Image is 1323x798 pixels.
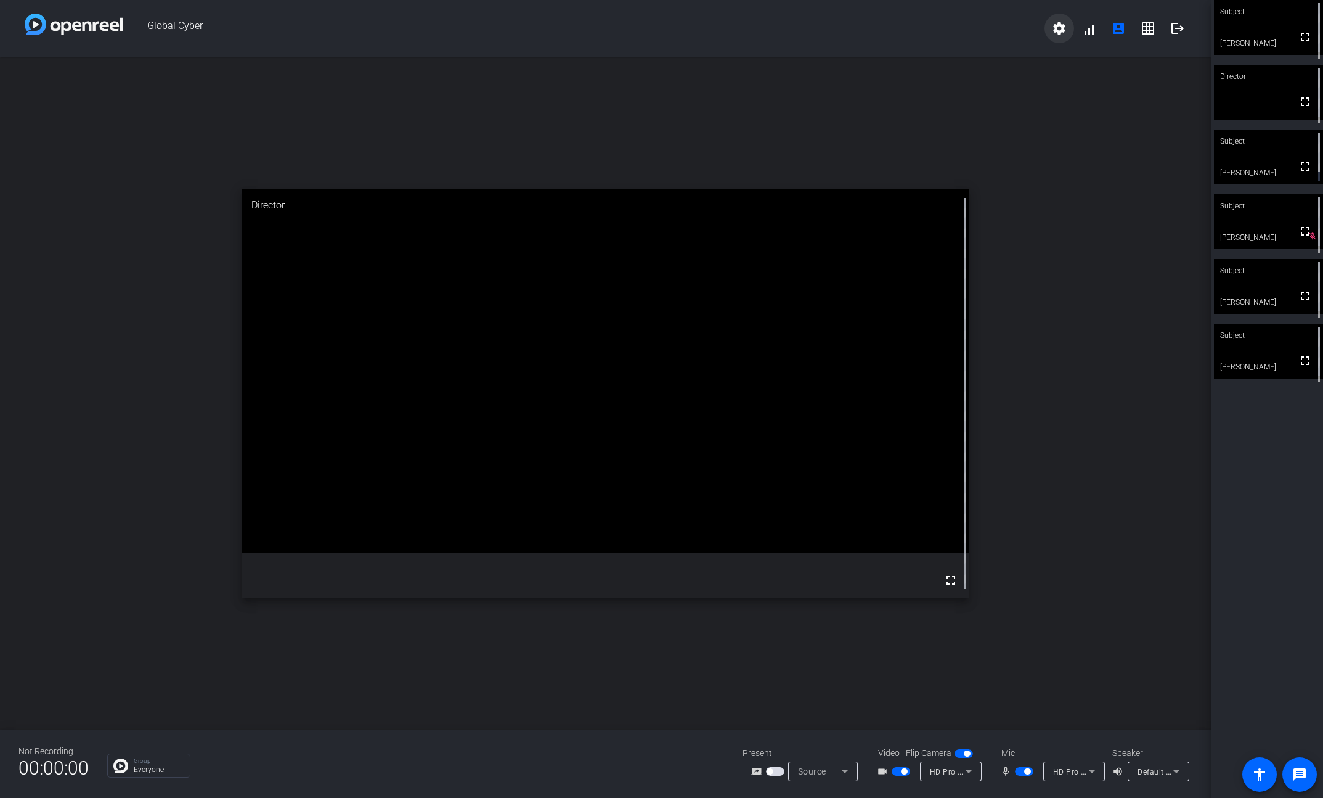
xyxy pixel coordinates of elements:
[1112,747,1186,760] div: Speaker
[1298,224,1313,239] mat-icon: fullscreen
[877,764,892,779] mat-icon: videocam_outline
[1053,767,1181,776] span: HD Pro Webcam C920 (046d:0892)
[1214,259,1323,282] div: Subject
[1298,159,1313,174] mat-icon: fullscreen
[989,747,1112,760] div: Mic
[1298,289,1313,303] mat-icon: fullscreen
[1052,21,1067,36] mat-icon: settings
[1214,324,1323,347] div: Subject
[943,573,958,588] mat-icon: fullscreen
[18,753,89,783] span: 00:00:00
[743,747,866,760] div: Present
[18,745,89,758] div: Not Recording
[878,747,900,760] span: Video
[134,766,184,773] p: Everyone
[751,764,766,779] mat-icon: screen_share_outline
[1141,21,1155,36] mat-icon: grid_on
[1298,353,1313,368] mat-icon: fullscreen
[1111,21,1126,36] mat-icon: account_box
[25,14,123,35] img: white-gradient.svg
[1252,767,1267,782] mat-icon: accessibility
[1138,767,1284,776] span: Default - MacBook Air Speakers (Built-in)
[1214,194,1323,218] div: Subject
[906,747,951,760] span: Flip Camera
[1298,94,1313,109] mat-icon: fullscreen
[1000,764,1015,779] mat-icon: mic_none
[1170,21,1185,36] mat-icon: logout
[930,767,1057,776] span: HD Pro Webcam C920 (046d:0892)
[1112,764,1127,779] mat-icon: volume_up
[242,189,969,222] div: Director
[798,767,826,776] span: Source
[113,759,128,773] img: Chat Icon
[134,758,184,764] p: Group
[1214,65,1323,88] div: Director
[1292,767,1307,782] mat-icon: message
[123,14,1044,43] span: Global Cyber
[1074,14,1104,43] button: signal_cellular_alt
[1298,30,1313,44] mat-icon: fullscreen
[1214,130,1323,153] div: Subject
